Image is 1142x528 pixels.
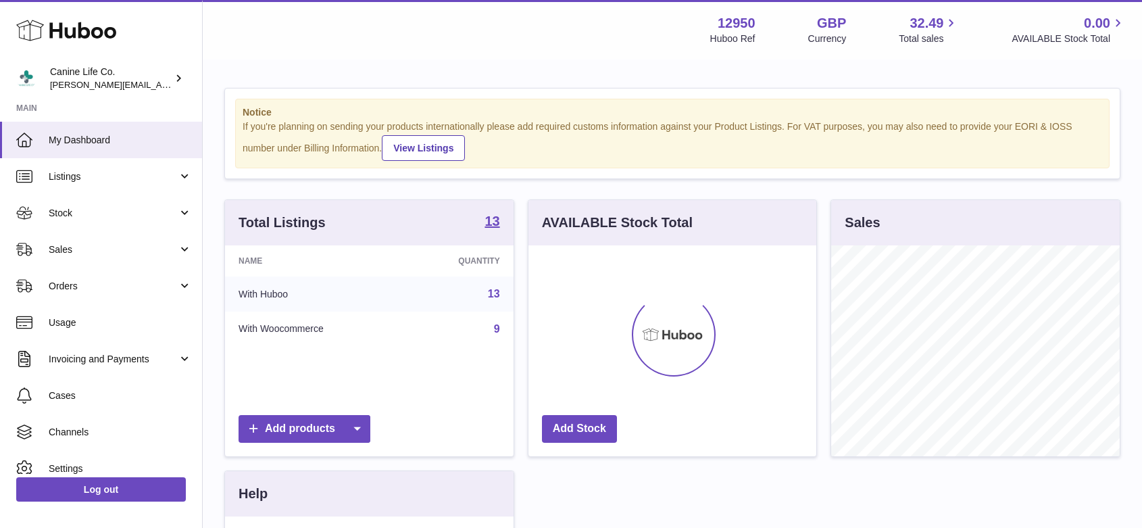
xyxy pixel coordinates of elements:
[49,280,178,293] span: Orders
[239,485,268,503] h3: Help
[404,245,514,277] th: Quantity
[49,134,192,147] span: My Dashboard
[16,477,186,502] a: Log out
[542,214,693,232] h3: AVAILABLE Stock Total
[225,245,404,277] th: Name
[382,135,465,161] a: View Listings
[243,120,1102,161] div: If you're planning on sending your products internationally please add required customs informati...
[899,32,959,45] span: Total sales
[49,170,178,183] span: Listings
[50,66,172,91] div: Canine Life Co.
[243,106,1102,119] strong: Notice
[239,415,370,443] a: Add products
[16,68,36,89] img: kevin@clsgltd.co.uk
[485,214,499,228] strong: 13
[225,277,404,312] td: With Huboo
[494,323,500,335] a: 9
[239,214,326,232] h3: Total Listings
[488,288,500,299] a: 13
[49,389,192,402] span: Cases
[49,316,192,329] span: Usage
[225,312,404,347] td: With Woocommerce
[1012,32,1126,45] span: AVAILABLE Stock Total
[808,32,847,45] div: Currency
[1012,14,1126,45] a: 0.00 AVAILABLE Stock Total
[49,207,178,220] span: Stock
[49,426,192,439] span: Channels
[899,14,959,45] a: 32.49 Total sales
[50,79,271,90] span: [PERSON_NAME][EMAIL_ADDRESS][DOMAIN_NAME]
[1084,14,1110,32] span: 0.00
[485,214,499,231] a: 13
[718,14,755,32] strong: 12950
[49,462,192,475] span: Settings
[542,415,617,443] a: Add Stock
[710,32,755,45] div: Huboo Ref
[910,14,943,32] span: 32.49
[49,243,178,256] span: Sales
[817,14,846,32] strong: GBP
[49,353,178,366] span: Invoicing and Payments
[845,214,880,232] h3: Sales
